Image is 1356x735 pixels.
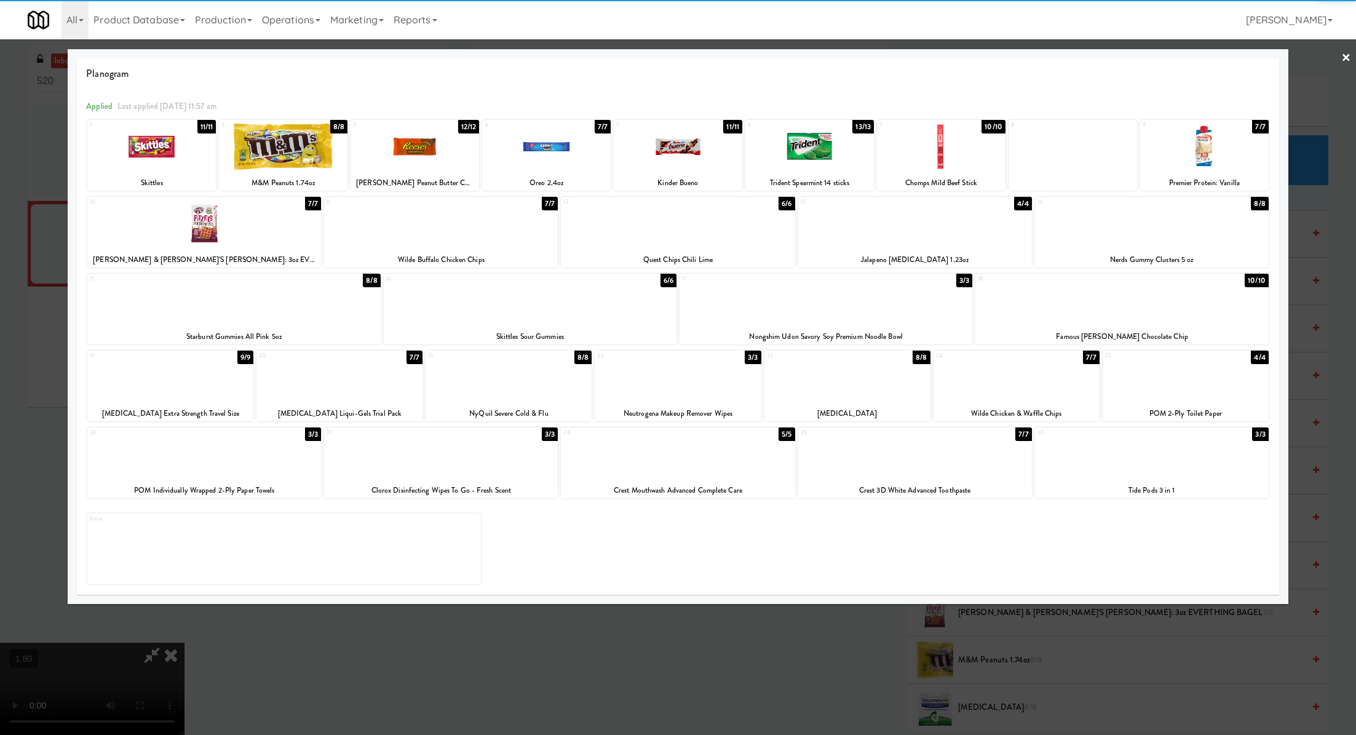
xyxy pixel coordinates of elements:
[616,120,678,130] div: 5
[764,406,930,421] div: [MEDICAL_DATA]
[1011,120,1073,130] div: 8
[86,65,1270,83] span: Planogram
[1245,274,1269,287] div: 10/10
[90,274,234,284] div: 15
[326,252,556,268] div: Wilde Buffalo Chicken Chips
[597,351,678,361] div: 22
[745,175,874,191] div: Trident Spearmint 14 sticks
[427,406,590,421] div: NyQuil Severe Cold & Flu
[682,274,826,284] div: 17
[561,427,795,498] div: 285/5Crest Mouthwash Advanced Complete Care
[956,274,972,287] div: 3/3
[90,120,151,130] div: 1
[561,483,795,498] div: Crest Mouthwash Advanced Complete Care
[90,351,170,361] div: 19
[87,483,321,498] div: POM Individually Wrapped 2-Ply Paper Towels
[28,9,49,31] img: Micromart
[324,197,558,268] div: 117/7Wilde Buffalo Chicken Chips
[561,197,795,268] div: 126/6Quest Chips Chili Lime
[87,514,481,584] div: Extra
[1014,197,1031,210] div: 4/4
[563,483,793,498] div: Crest Mouthwash Advanced Complete Care
[351,175,479,191] div: [PERSON_NAME] Peanut Butter Cups
[352,175,477,191] div: [PERSON_NAME] Peanut Butter Cups
[745,351,761,364] div: 3/3
[561,252,795,268] div: Quest Chips Chili Lime
[219,120,347,191] div: 28/8M&M Peanuts 1.74oz
[324,483,558,498] div: Clorox Disinfecting Wipes To Go - Fresh Scent
[1104,406,1267,421] div: POM 2-Ply Toilet Paper
[595,406,761,421] div: Neutrogena Makeup Remover Wipes
[256,351,422,421] div: 207/7[MEDICAL_DATA] Liqui-Gels Trial Pack
[1341,39,1351,77] a: ×
[597,406,759,421] div: Neutrogena Makeup Remover Wipes
[1103,351,1269,421] div: 254/4POM 2-Ply Toilet Paper
[1251,351,1268,364] div: 4/4
[1015,427,1031,441] div: 7/7
[87,252,321,268] div: [PERSON_NAME] & [PERSON_NAME]'S [PERSON_NAME]: 3oz EVERTHING BAGEL
[614,120,742,191] div: 511/11Kinder Bueno
[767,351,847,361] div: 23
[117,100,216,112] span: Last applied [DATE] 11:57 am
[801,427,915,438] div: 29
[595,351,761,421] div: 223/3Neutrogena Makeup Remover Wipes
[1037,197,1152,207] div: 14
[936,351,1017,361] div: 24
[89,329,378,344] div: Starburst Gummies All Pink 5oz
[89,252,319,268] div: [PERSON_NAME] & [PERSON_NAME]'S [PERSON_NAME]: 3oz EVERTHING BAGEL
[256,406,422,421] div: [MEDICAL_DATA] Liqui-Gels Trial Pack
[745,120,874,191] div: 613/13Trident Spearmint 14 sticks
[852,120,874,133] div: 13/13
[1083,351,1099,364] div: 7/7
[324,252,558,268] div: Wilde Buffalo Chicken Chips
[1037,483,1267,498] div: Tide Pods 3 in 1
[305,197,321,210] div: 7/7
[779,427,795,441] div: 5/5
[221,120,283,130] div: 2
[798,197,1032,268] div: 134/4Jalapeno [MEDICAL_DATA] 1.23oz
[89,483,319,498] div: POM Individually Wrapped 2-Ply Paper Towels
[305,427,321,441] div: 3/3
[975,274,1268,344] div: 1810/10Famous [PERSON_NAME] Chocolate Chip
[426,406,592,421] div: NyQuil Severe Cold & Flu
[1035,197,1269,268] div: 148/8Nerds Gummy Clusters 5 oz
[800,252,1030,268] div: Jalapeno [MEDICAL_DATA] 1.23oz
[747,175,872,191] div: Trident Spearmint 14 sticks
[87,351,253,421] div: 199/9[MEDICAL_DATA] Extra Strength Travel Size
[351,120,479,191] div: 312/12[PERSON_NAME] Peanut Butter Cups
[1009,120,1137,191] div: 8
[87,329,380,344] div: Starburst Gummies All Pink 5oz
[798,483,1032,498] div: Crest 3D White Advanced Toothpaste
[87,175,216,191] div: Skittles
[660,274,676,287] div: 6/6
[426,351,592,421] div: 218/8NyQuil Severe Cold & Flu
[563,427,678,438] div: 28
[879,175,1004,191] div: Chomps Mild Beef Stick
[798,427,1032,498] div: 297/7Crest 3D White Advanced Toothpaste
[595,120,611,133] div: 7/7
[975,329,1268,344] div: Famous [PERSON_NAME] Chocolate Chip
[458,120,480,133] div: 12/12
[87,427,321,498] div: 263/3POM Individually Wrapped 2-Ply Paper Towels
[482,120,611,191] div: 47/7Oreo 2.4oz
[324,427,558,498] div: 273/3Clorox Disinfecting Wipes To Go - Fresh Scent
[798,252,1032,268] div: Jalapeno [MEDICAL_DATA] 1.23oz
[1103,406,1269,421] div: POM 2-Ply Toilet Paper
[800,483,1030,498] div: Crest 3D White Advanced Toothpaste
[384,274,676,344] div: 166/6Skittles Sour Gummies
[327,197,441,207] div: 11
[485,120,546,130] div: 4
[574,351,592,364] div: 8/8
[1105,351,1186,361] div: 25
[86,100,113,112] span: Applied
[330,120,347,133] div: 8/8
[934,406,1100,421] div: Wilde Chicken & Waffle Chips
[766,406,929,421] div: [MEDICAL_DATA]
[978,274,1122,284] div: 18
[1037,252,1267,268] div: Nerds Gummy Clusters 5 oz
[1251,197,1268,210] div: 8/8
[428,351,509,361] div: 21
[87,406,253,421] div: [MEDICAL_DATA] Extra Strength Travel Size
[482,175,611,191] div: Oreo 2.4oz
[981,120,1005,133] div: 10/10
